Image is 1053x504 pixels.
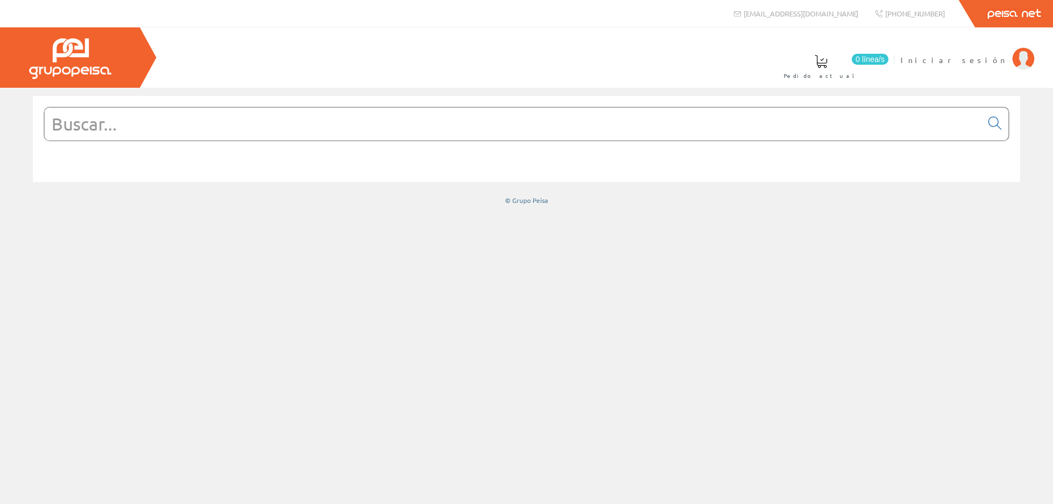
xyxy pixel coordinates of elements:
[744,9,858,18] span: [EMAIL_ADDRESS][DOMAIN_NAME]
[901,54,1007,65] span: Iniciar sesión
[901,46,1034,56] a: Iniciar sesión
[885,9,945,18] span: [PHONE_NUMBER]
[44,107,982,140] input: Buscar...
[33,196,1020,205] div: © Grupo Peisa
[852,54,888,65] span: 0 línea/s
[29,38,111,79] img: Grupo Peisa
[784,70,858,81] span: Pedido actual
